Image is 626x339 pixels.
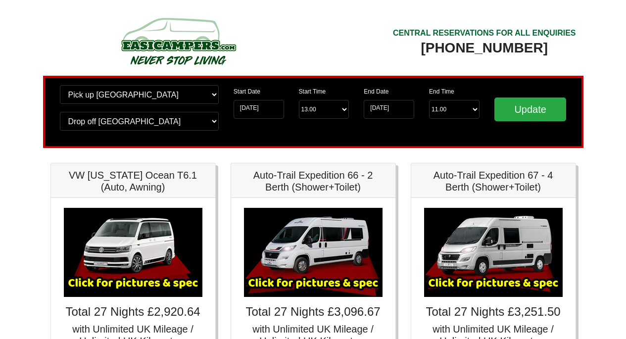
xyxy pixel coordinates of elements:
label: Start Time [299,87,326,96]
img: VW California Ocean T6.1 (Auto, Awning) [64,208,202,297]
h4: Total 27 Nights £2,920.64 [61,305,205,319]
label: End Date [364,87,388,96]
img: Auto-Trail Expedition 67 - 4 Berth (Shower+Toilet) [424,208,563,297]
label: Start Date [234,87,260,96]
img: Auto-Trail Expedition 66 - 2 Berth (Shower+Toilet) [244,208,383,297]
input: Start Date [234,100,284,119]
h5: Auto-Trail Expedition 66 - 2 Berth (Shower+Toilet) [241,169,385,193]
input: Return Date [364,100,414,119]
div: [PHONE_NUMBER] [393,39,576,57]
label: End Time [429,87,454,96]
h5: VW [US_STATE] Ocean T6.1 (Auto, Awning) [61,169,205,193]
h5: Auto-Trail Expedition 67 - 4 Berth (Shower+Toilet) [421,169,566,193]
img: campers-checkout-logo.png [84,14,272,68]
h4: Total 27 Nights £3,251.50 [421,305,566,319]
input: Update [494,97,567,121]
div: CENTRAL RESERVATIONS FOR ALL ENQUIRIES [393,27,576,39]
h4: Total 27 Nights £3,096.67 [241,305,385,319]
